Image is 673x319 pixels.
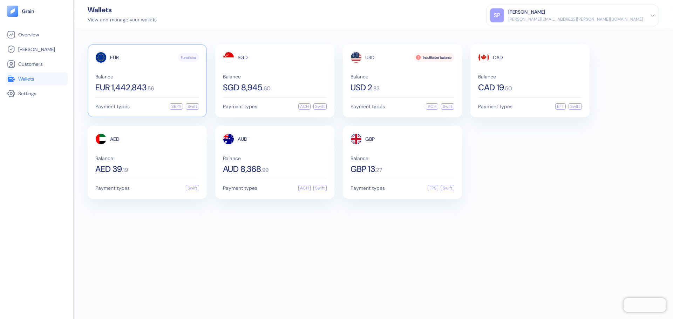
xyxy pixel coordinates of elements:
span: Payment types [95,186,130,190]
iframe: Chatra live chat [624,298,666,312]
a: Customers [7,60,66,68]
span: GBP 13 [351,165,375,173]
span: USD [365,55,375,60]
span: Payment types [351,104,385,109]
span: SGD [238,55,248,60]
div: Swift [313,185,327,191]
span: Balance [351,74,454,79]
div: [PERSON_NAME] [508,8,545,16]
img: logo-tablet-V2.svg [7,6,18,17]
div: ACH [426,103,438,110]
span: USD 2 [351,83,372,92]
span: Settings [18,90,36,97]
span: . 27 [375,167,382,173]
span: Balance [95,156,199,161]
span: AUD 8,368 [223,165,261,173]
div: Swift [441,103,454,110]
span: . 99 [261,167,268,173]
span: Balance [95,74,199,79]
div: Swift [441,185,454,191]
div: SP [490,8,504,22]
span: CAD 19 [478,83,504,92]
span: EUR [110,55,119,60]
span: Customers [18,61,43,68]
span: Payment types [478,104,512,109]
span: EUR 1,442,843 [95,83,147,92]
span: GBP [365,137,375,141]
div: Insufficient balance [414,53,454,62]
span: Balance [351,156,454,161]
span: . 19 [122,167,128,173]
div: ACH [298,103,311,110]
span: AED [110,137,120,141]
span: . 50 [504,86,512,91]
span: [PERSON_NAME] [18,46,55,53]
a: Wallets [7,75,66,83]
span: AUD [238,137,247,141]
a: Settings [7,89,66,98]
div: FPS [428,185,438,191]
span: Overview [18,31,39,38]
span: CAD [493,55,503,60]
div: EFT [555,103,566,110]
div: [PERSON_NAME][EMAIL_ADDRESS][PERSON_NAME][DOMAIN_NAME] [508,16,643,22]
span: Payment types [223,186,257,190]
span: AED 39 [95,165,122,173]
span: Balance [223,156,327,161]
span: Wallets [18,75,34,82]
span: Balance [478,74,582,79]
a: Overview [7,30,66,39]
span: Payment types [95,104,130,109]
div: Wallets [88,6,157,13]
div: ACH [298,185,311,191]
div: Swift [569,103,582,110]
div: Swift [313,103,327,110]
div: Swift [186,185,199,191]
div: View and manage your wallets [88,16,157,23]
span: Balance [223,74,327,79]
span: . 56 [147,86,154,91]
a: [PERSON_NAME] [7,45,66,54]
span: SGD 8,945 [223,83,263,92]
span: . 60 [263,86,271,91]
span: Payment types [351,186,385,190]
div: Swift [186,103,199,110]
span: Payment types [223,104,257,109]
img: logo [22,9,35,14]
div: SEPA [170,103,183,110]
span: Functional [181,55,196,60]
span: . 83 [372,86,380,91]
